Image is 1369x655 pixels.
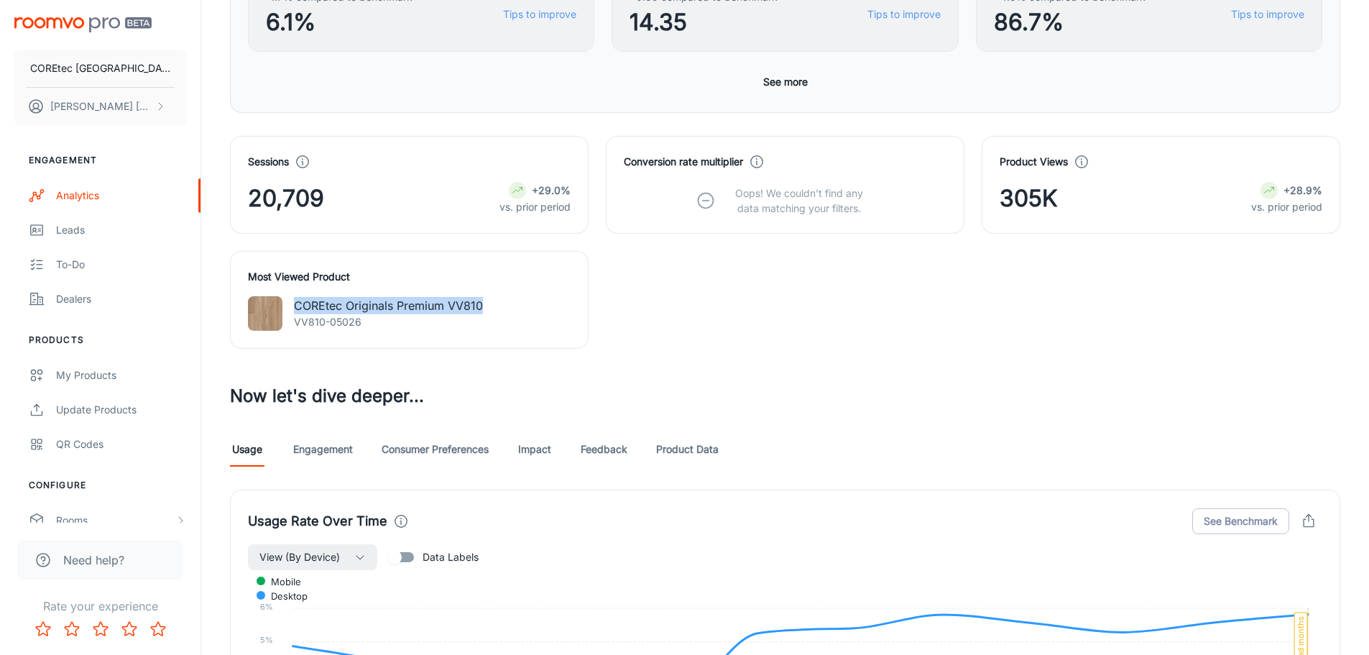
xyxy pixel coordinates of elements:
a: Tips to improve [1231,6,1304,22]
span: 86.7% [994,5,1146,40]
p: [PERSON_NAME] [PERSON_NAME] [50,99,152,114]
div: Analytics [56,188,186,203]
a: Tips to improve [503,6,576,22]
p: Rate your experience [11,597,189,615]
span: View (By Device) [259,549,340,566]
h3: Now let's dive deeper... [230,383,1340,409]
div: QR Codes [56,436,186,452]
div: Dealers [56,291,186,307]
button: [PERSON_NAME] [PERSON_NAME] [14,88,186,125]
tspan: 6% [260,602,273,612]
span: 14.35 [630,5,778,40]
strong: +28.9% [1283,184,1322,196]
span: mobile [260,575,301,588]
div: My Products [56,367,186,383]
span: Need help? [63,551,124,569]
div: To-do [56,257,186,272]
button: Rate 1 star [29,615,57,643]
h4: Usage Rate Over Time [248,511,387,531]
div: Rooms [56,513,175,528]
a: Engagement [293,432,353,467]
h4: Conversion rate multiplier [624,154,743,170]
span: desktop [260,590,308,603]
a: Tips to improve [867,6,941,22]
span: Data Labels [423,549,479,565]
span: 6.1% [266,5,412,40]
div: Update Products [56,402,186,418]
img: COREtec Originals Premium VV810 [248,296,282,331]
a: Consumer Preferences [382,432,489,467]
h4: Product Views [1000,154,1068,170]
button: View (By Device) [248,544,377,570]
a: Usage [230,432,264,467]
button: Rate 5 star [144,615,172,643]
p: Oops! We couldn’t find any data matching your filters. [724,185,874,216]
p: vs. prior period [1251,199,1322,215]
span: 305K [1000,181,1058,216]
a: Product Data [656,432,719,467]
span: 20,709 [248,181,324,216]
p: COREtec [GEOGRAPHIC_DATA] [30,60,170,76]
a: Feedback [581,432,627,467]
div: Leads [56,222,186,238]
strong: +29.0% [532,184,571,196]
p: VV810-05026 [294,314,483,330]
button: See more [757,69,813,95]
button: See Benchmark [1192,508,1289,534]
button: Rate 3 star [86,615,115,643]
tspan: 5% [260,635,273,645]
a: Impact [517,432,552,467]
button: Rate 2 star [57,615,86,643]
button: COREtec [GEOGRAPHIC_DATA] [14,50,186,87]
p: COREtec Originals Premium VV810 [294,297,483,314]
h4: Most Viewed Product [248,269,571,285]
p: vs. prior period [499,199,571,215]
h4: Sessions [248,154,289,170]
button: Rate 4 star [115,615,144,643]
img: Roomvo PRO Beta [14,17,152,32]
